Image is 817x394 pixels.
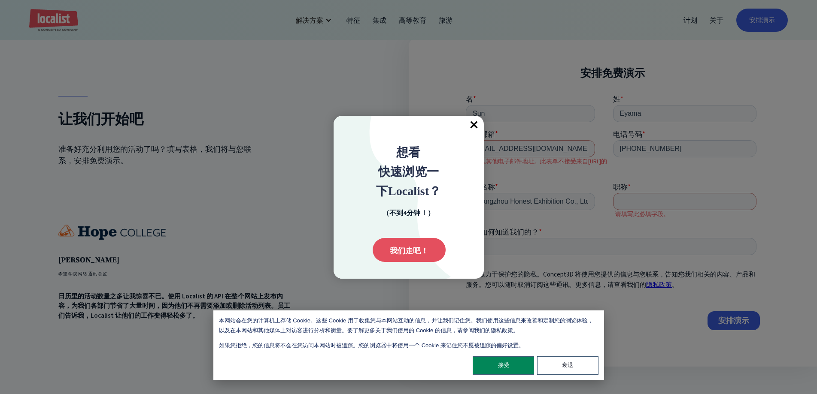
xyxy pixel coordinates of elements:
[2,63,141,78] font: 请输入其他电子邮件地址。此表单不接受来自[URL]的地址。
[470,114,478,136] font: ×
[147,87,162,97] font: 职称
[206,186,213,194] font: 。
[180,186,206,194] a: 隐私政策
[213,310,604,380] div: Cookie 横幅
[149,115,203,123] font: 请填写此必填字段。
[383,208,434,217] font: （不到4分钟！）
[396,146,420,159] font: 想看
[147,35,176,44] font: 电话号码
[562,361,573,370] font: 衰退
[219,316,598,336] font: 本网站会在您的计算机上存储 Cookie。这些 Cookie 用于收集您与本网站互动的信息，并让我们记住您。我们使用这些信息来改善和定制您的浏览体验，以及在本网站和其他媒体上对访客进行分析和衡量...
[473,356,534,375] button: 接受
[388,184,429,198] font: Localist
[465,116,484,135] div: Close popup
[373,238,446,262] div: 提交
[498,361,509,370] font: 接受
[376,165,439,198] font: 快速浏览一下
[537,356,598,375] button: 衰退
[429,184,441,198] font: ？
[365,207,451,217] div: （不到4分钟！）
[242,217,294,235] input: 安排演示
[351,142,467,200] div: 想要快速浏览一下 Localist 吗？
[465,116,484,135] span: 关闭
[219,341,525,351] font: 如果您拒绝，您的信息将不会在您访问本网站时被追踪。您的浏览器中将使用一个 Cookie 来记住您不愿被追踪的偏好设置。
